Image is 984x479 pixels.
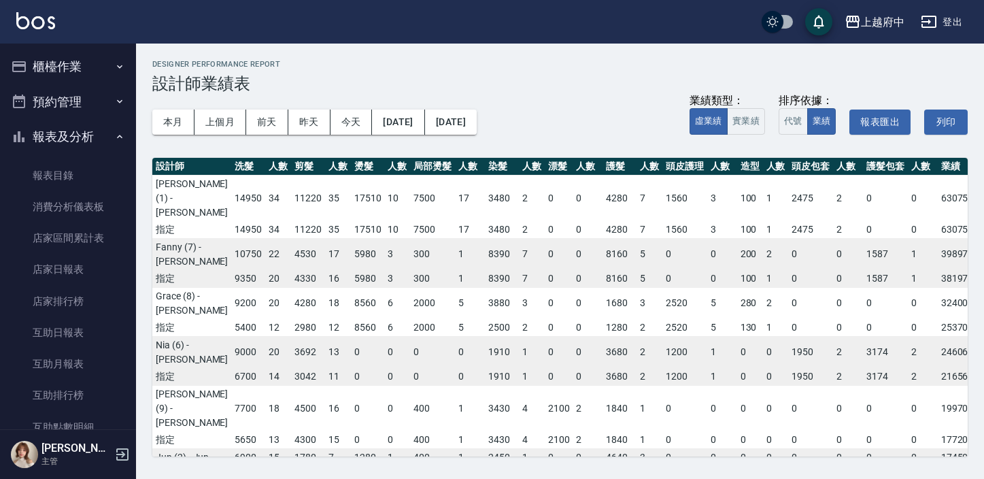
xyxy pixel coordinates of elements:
a: 報表目錄 [5,160,131,191]
button: 本月 [152,110,194,135]
td: 2 [908,368,938,386]
td: 3 [637,287,662,319]
td: 2 [519,175,545,221]
td: 2 [637,368,662,386]
td: 4330 [291,270,325,288]
td: 7 [519,238,545,270]
td: 0 [573,175,603,221]
td: 0 [410,368,455,386]
td: 0 [573,319,603,337]
td: 2 [833,368,863,386]
td: 1587 [863,238,908,270]
td: 13 [325,336,351,368]
td: 4300 [291,431,325,449]
td: 0 [351,431,385,449]
td: 8390 [485,270,519,288]
td: 17 [325,238,351,270]
td: 1 [455,270,485,288]
td: 12 [325,319,351,337]
td: 0 [763,385,789,431]
td: 14 [265,368,291,386]
td: 10750 [231,238,265,270]
td: 0 [707,385,737,431]
td: 3430 [485,385,519,431]
th: 設計師 [152,158,231,176]
td: 1 [519,368,545,386]
td: 0 [573,336,603,368]
td: 0 [545,336,573,368]
td: 指定 [152,319,231,337]
td: Nia (6) - [PERSON_NAME] [152,336,231,368]
td: 400 [410,385,455,431]
td: 63075 [938,221,977,239]
td: 8390 [485,238,519,270]
td: 35 [325,175,351,221]
td: 3174 [863,336,908,368]
th: 漂髮 [545,158,573,176]
button: [DATE] [425,110,477,135]
td: 1 [519,336,545,368]
td: 100 [737,270,763,288]
td: 0 [788,319,833,337]
td: 4530 [291,238,325,270]
td: 300 [410,238,455,270]
td: 0 [908,431,938,449]
td: 20 [265,336,291,368]
td: 2500 [485,319,519,337]
td: 0 [662,270,707,288]
td: 0 [545,270,573,288]
th: 人數 [763,158,789,176]
td: 0 [863,431,908,449]
button: 代號 [779,108,808,135]
a: 互助月報表 [5,348,131,380]
td: 3 [519,287,545,319]
td: 200 [737,238,763,270]
td: 0 [573,238,603,270]
td: 11 [325,368,351,386]
td: 280 [737,287,763,319]
td: 10 [384,221,410,239]
button: save [805,8,832,35]
td: 1560 [662,175,707,221]
button: 預約管理 [5,84,131,120]
td: 130 [737,319,763,337]
td: 4500 [291,385,325,431]
button: 報表及分析 [5,119,131,154]
td: 4 [519,385,545,431]
th: 人數 [265,158,291,176]
td: 34 [265,175,291,221]
td: 8160 [603,238,637,270]
th: 剪髮 [291,158,325,176]
td: 3480 [485,221,519,239]
td: 0 [351,368,385,386]
h2: Designer Performance Report [152,60,968,69]
td: 5 [637,238,662,270]
td: 0 [545,221,573,239]
td: 6 [384,319,410,337]
td: 9350 [231,270,265,288]
td: 1 [908,238,938,270]
td: 2 [833,175,863,221]
td: 0 [833,319,863,337]
td: 2 [637,336,662,368]
th: 人數 [707,158,737,176]
td: 1 [763,221,789,239]
td: 指定 [152,221,231,239]
td: 0 [788,238,833,270]
td: 35 [325,221,351,239]
td: 0 [573,270,603,288]
td: 0 [737,336,763,368]
button: 上個月 [194,110,246,135]
td: 39897 [938,238,977,270]
td: 24606 [938,336,977,368]
td: 1200 [662,336,707,368]
td: 13 [265,431,291,449]
td: 8160 [603,270,637,288]
th: 人數 [325,158,351,176]
td: 10 [384,175,410,221]
td: 0 [707,431,737,449]
td: 0 [908,221,938,239]
td: 14950 [231,221,265,239]
td: 1910 [485,368,519,386]
td: 11220 [291,221,325,239]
